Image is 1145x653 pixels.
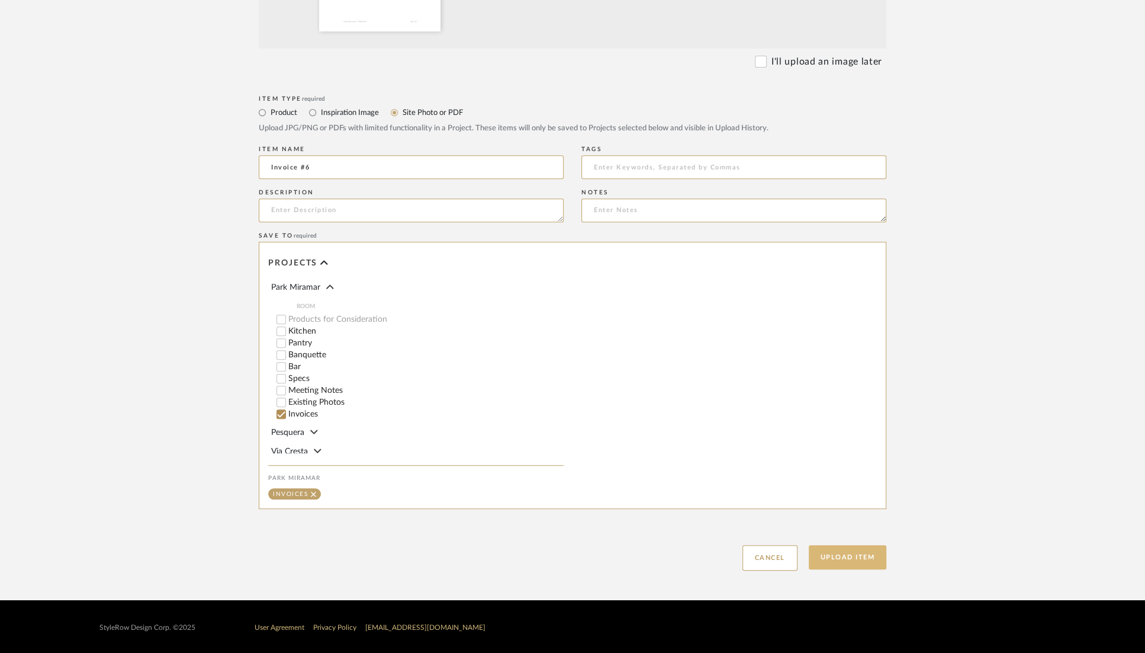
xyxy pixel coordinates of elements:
span: Pesquera [271,428,304,437]
a: [EMAIL_ADDRESS][DOMAIN_NAME] [365,624,485,631]
a: User Agreement [255,624,304,631]
span: ROOM [297,302,564,311]
div: Save To [259,232,886,239]
div: Description [259,189,564,196]
label: Invoices [288,410,564,418]
div: Park Miramar [268,475,564,482]
label: Product [269,106,297,119]
label: Specs [288,374,564,383]
span: required [302,96,325,102]
label: I'll upload an image later [771,55,882,69]
label: Inspiration Image [320,106,379,119]
label: Pantry [288,339,564,347]
input: Enter Name [259,155,564,179]
input: Enter Keywords, Separated by Commas [581,155,886,179]
div: Invoices [273,491,308,497]
div: Notes [581,189,886,196]
button: Upload Item [809,545,887,569]
div: Upload JPG/PNG or PDFs with limited functionality in a Project. These items will only be saved to... [259,123,886,135]
span: Projects [268,258,317,268]
label: Site Photo or PDF [401,106,463,119]
div: Item name [259,146,564,153]
span: Via Cresta [271,447,308,456]
label: Meeting Notes [288,386,564,395]
button: Cancel [742,545,797,571]
label: Banquette [288,351,564,359]
span: Park Miramar [271,283,320,292]
span: required [294,233,317,239]
div: Item Type [259,95,886,103]
mat-radio-group: Select item type [259,105,886,120]
div: Tags [581,146,886,153]
a: Privacy Policy [313,624,356,631]
label: Bar [288,363,564,371]
label: Existing Photos [288,398,564,406]
div: StyleRow Design Corp. ©2025 [99,623,195,632]
label: Kitchen [288,327,564,335]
